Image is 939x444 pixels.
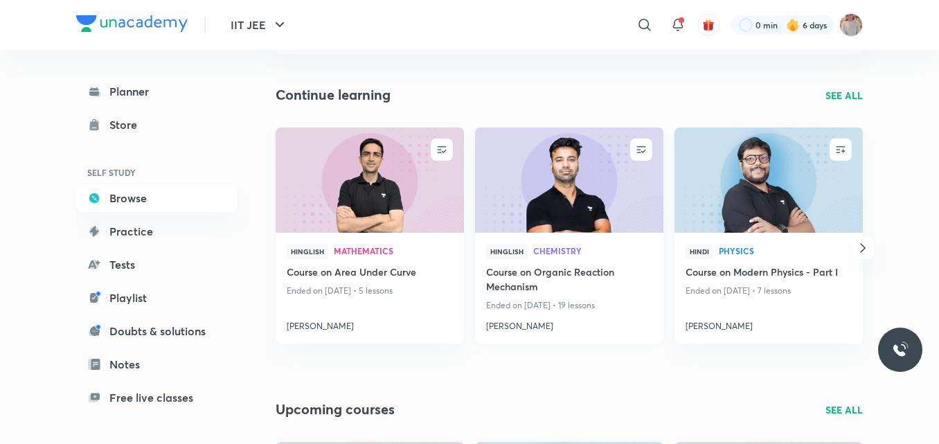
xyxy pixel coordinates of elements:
[334,247,453,256] a: Mathematics
[825,88,863,103] a: SEE ALL
[276,399,395,420] h2: Upcoming courses
[276,127,464,233] a: new-thumbnail
[686,244,713,259] span: Hindi
[334,247,453,255] span: Mathematics
[76,111,237,139] a: Store
[76,384,237,411] a: Free live classes
[486,296,652,314] p: Ended on [DATE] • 19 lessons
[287,282,453,300] p: Ended on [DATE] • 5 lessons
[719,247,852,255] span: Physics
[76,15,188,35] a: Company Logo
[533,247,652,255] span: Chemistry
[486,265,652,296] a: Course on Organic Reaction Mechanism
[672,126,864,233] img: new-thumbnail
[674,127,863,233] a: new-thumbnail
[76,184,237,212] a: Browse
[287,244,328,259] span: Hinglish
[76,78,237,105] a: Planner
[719,247,852,256] a: Physics
[222,11,296,39] button: IIT JEE
[892,341,909,358] img: ttu
[76,15,188,32] img: Company Logo
[686,314,852,332] a: [PERSON_NAME]
[702,19,715,31] img: avatar
[475,127,663,233] a: new-thumbnail
[76,317,237,345] a: Doubts & solutions
[276,85,391,105] h2: Continue learning
[109,116,145,133] div: Store
[76,217,237,245] a: Practice
[486,244,528,259] span: Hinglish
[839,13,863,37] img: Apeksha dubey
[274,126,465,233] img: new-thumbnail
[76,284,237,312] a: Playlist
[473,126,665,233] img: new-thumbnail
[287,265,453,282] a: Course on Area Under Curve
[287,314,453,332] a: [PERSON_NAME]
[686,265,852,282] a: Course on Modern Physics - Part I
[697,14,719,36] button: avatar
[76,161,237,184] h6: SELF STUDY
[686,282,852,300] p: Ended on [DATE] • 7 lessons
[76,350,237,378] a: Notes
[786,18,800,32] img: streak
[533,247,652,256] a: Chemistry
[76,251,237,278] a: Tests
[825,402,863,417] a: SEE ALL
[486,314,652,332] a: [PERSON_NAME]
